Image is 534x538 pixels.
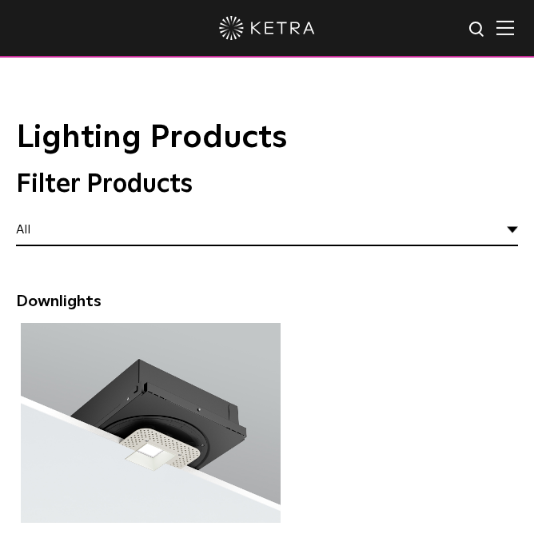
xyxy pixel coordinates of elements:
div: All [16,216,518,246]
span: Lighting Products [16,122,287,153]
div: Filter Products [16,169,518,200]
img: ketra-logo-2019-white [219,16,315,40]
div: Downlights [16,292,518,311]
img: Hamburger%20Nav.svg [496,20,514,35]
img: search icon [468,20,488,40]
